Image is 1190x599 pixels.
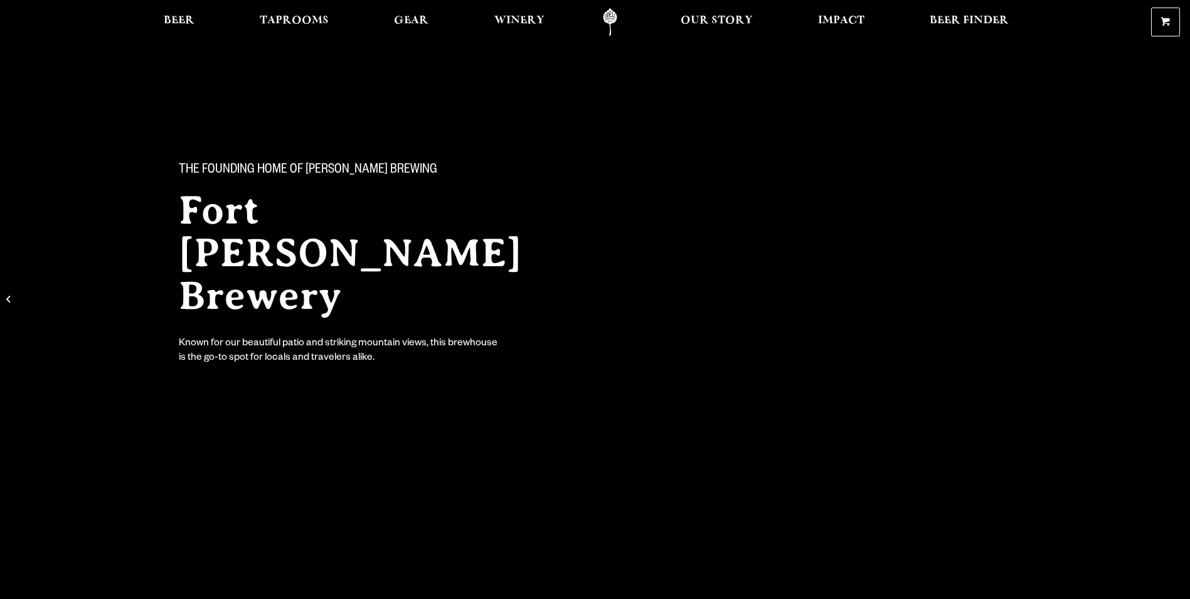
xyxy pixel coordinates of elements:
[922,8,1017,36] a: Beer Finder
[818,16,864,26] span: Impact
[672,8,761,36] a: Our Story
[179,163,437,179] span: The Founding Home of [PERSON_NAME] Brewing
[394,16,428,26] span: Gear
[681,16,753,26] span: Our Story
[179,337,500,366] div: Known for our beautiful patio and striking mountain views, this brewhouse is the go-to spot for l...
[810,8,873,36] a: Impact
[179,189,570,317] h2: Fort [PERSON_NAME] Brewery
[164,16,194,26] span: Beer
[587,8,634,36] a: Odell Home
[252,8,337,36] a: Taprooms
[156,8,203,36] a: Beer
[486,8,553,36] a: Winery
[930,16,1009,26] span: Beer Finder
[386,8,437,36] a: Gear
[494,16,545,26] span: Winery
[260,16,329,26] span: Taprooms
